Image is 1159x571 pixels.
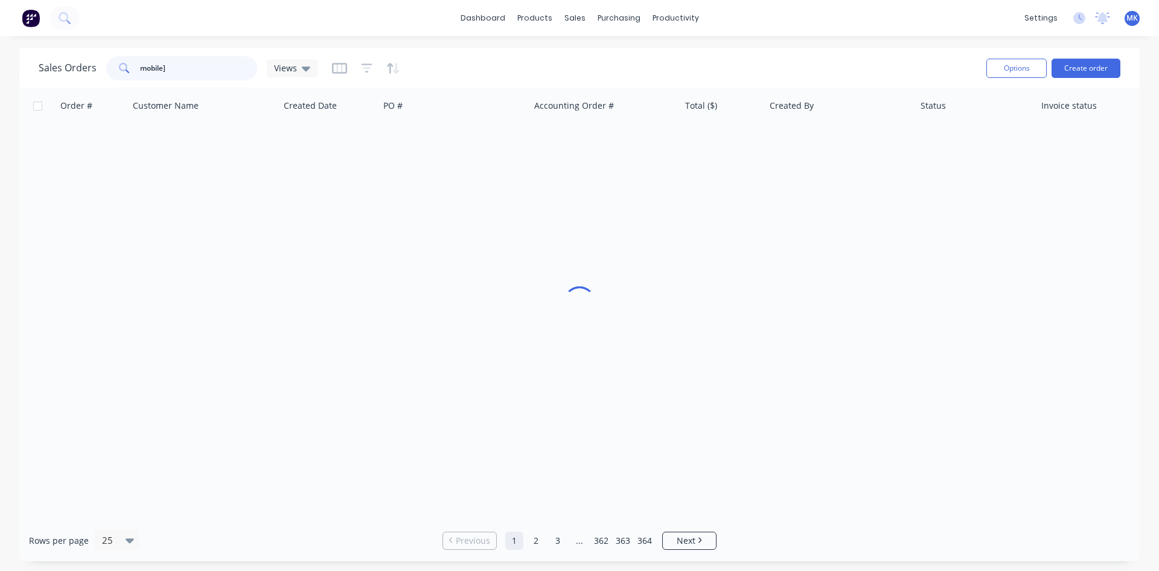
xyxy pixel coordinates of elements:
span: Previous [456,535,490,547]
a: Page 364 [636,532,654,550]
a: dashboard [455,9,511,27]
div: Created Date [284,100,337,112]
span: Views [274,62,297,74]
div: Accounting Order # [534,100,614,112]
a: Page 1 is your current page [505,532,523,550]
a: Page 2 [527,532,545,550]
div: sales [558,9,592,27]
div: Order # [60,100,92,112]
div: purchasing [592,9,647,27]
div: productivity [647,9,705,27]
div: Customer Name [133,100,199,112]
a: Page 3 [549,532,567,550]
span: Next [677,535,695,547]
input: Search... [140,56,258,80]
span: Rows per page [29,535,89,547]
a: Next page [663,535,716,547]
a: Page 363 [614,532,632,550]
button: Create order [1052,59,1120,78]
button: Options [986,59,1047,78]
div: Status [921,100,946,112]
div: PO # [383,100,403,112]
a: Page 362 [592,532,610,550]
span: MK [1126,13,1138,24]
img: Factory [22,9,40,27]
div: settings [1018,9,1064,27]
div: Invoice status [1041,100,1097,112]
a: Jump forward [570,532,589,550]
div: products [511,9,558,27]
div: Created By [770,100,814,112]
ul: Pagination [438,532,721,550]
div: Total ($) [685,100,717,112]
a: Previous page [443,535,496,547]
h1: Sales Orders [39,62,97,74]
